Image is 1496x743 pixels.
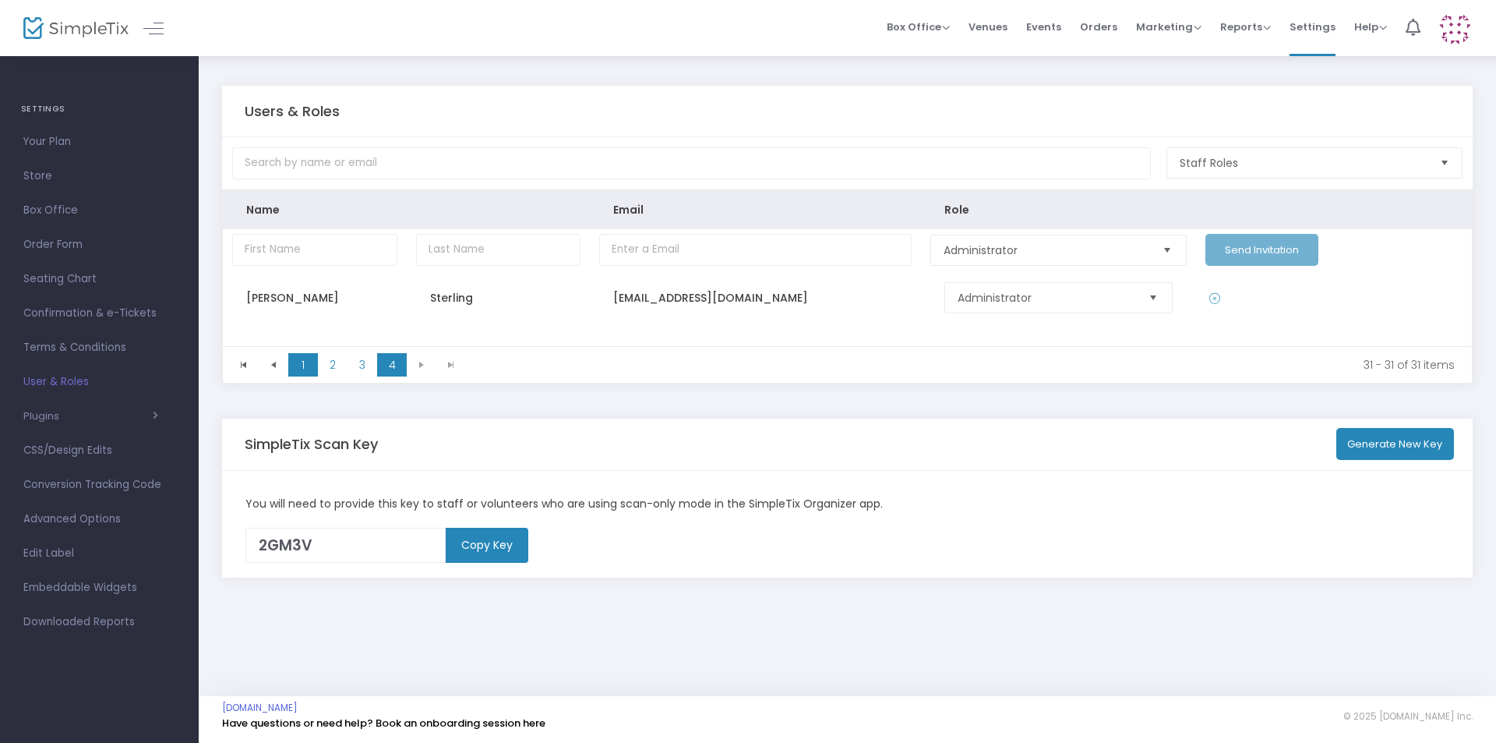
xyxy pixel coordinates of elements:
[1290,7,1335,47] span: Settings
[377,353,407,377] span: Page 4
[23,612,175,632] span: Downloaded Reports
[267,359,280,371] span: Go to the previous page
[1026,7,1061,47] span: Events
[245,436,378,453] h5: SimpleTix Scan Key
[1220,19,1271,34] span: Reports
[288,353,318,377] span: Page 1
[407,271,591,325] td: Sterling
[1180,155,1427,171] span: Staff Roles
[222,716,545,731] a: Have questions or need help? Book an onboarding session here
[232,234,397,266] input: First Name
[23,132,175,152] span: Your Plan
[223,190,407,229] th: Name
[23,338,175,358] span: Terms & Conditions
[229,353,259,377] span: Go to the first page
[223,271,407,325] td: [PERSON_NAME]
[223,190,1472,346] div: Data table
[23,509,175,529] span: Advanced Options
[969,7,1007,47] span: Venues
[1156,235,1178,265] button: Select
[1142,283,1164,313] button: Select
[348,353,377,377] span: Page 3
[590,271,920,325] td: [EMAIL_ADDRESS][DOMAIN_NAME]
[23,440,175,461] span: CSS/Design Edits
[232,147,1151,179] input: Search by name or email
[23,269,175,289] span: Seating Chart
[245,103,340,120] h5: Users & Roles
[238,496,1458,512] div: You will need to provide this key to staff or volunteers who are using scan-only mode in the Simp...
[23,303,175,324] span: Confirmation & e-Tickets
[944,242,1148,258] span: Administrator
[23,543,175,564] span: Edit Label
[23,166,175,186] span: Store
[1343,710,1473,723] span: © 2025 [DOMAIN_NAME] Inc.
[23,235,175,255] span: Order Form
[1354,19,1387,34] span: Help
[259,353,288,377] span: Go to the previous page
[1136,19,1201,34] span: Marketing
[1434,148,1455,178] button: Select
[222,702,298,714] a: [DOMAIN_NAME]
[21,94,178,125] h4: SETTINGS
[446,528,528,563] m-button: Copy Key
[477,357,1455,373] kendo-pager-info: 31 - 31 of 31 items
[23,578,175,598] span: Embeddable Widgets
[238,359,250,371] span: Go to the first page
[599,234,911,266] input: Enter a Email
[318,353,348,377] span: Page 2
[1080,7,1117,47] span: Orders
[23,200,175,221] span: Box Office
[416,234,581,266] input: Last Name
[887,19,950,34] span: Box Office
[958,290,1134,306] span: Administrator
[23,475,175,495] span: Conversion Tracking Code
[921,190,1197,229] th: Role
[23,372,175,392] span: User & Roles
[23,410,158,423] button: Plugins
[590,190,920,229] th: Email
[1336,428,1455,460] button: Generate New Key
